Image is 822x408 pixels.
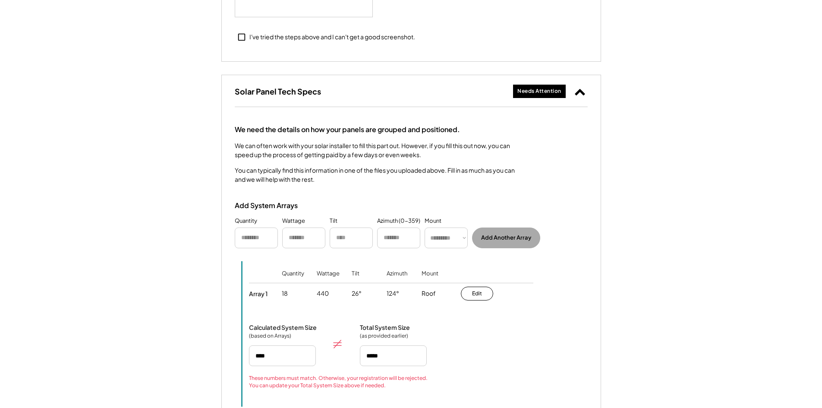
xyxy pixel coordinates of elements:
[235,124,460,135] div: We need the details on how your panels are grouped and positioned.
[360,323,410,331] div: Total System Size
[330,217,337,225] div: Tilt
[517,88,561,95] div: Needs Attention
[249,332,292,339] div: (based on Arrays)
[317,289,329,298] div: 440
[352,270,359,289] div: Tilt
[282,217,305,225] div: Wattage
[425,217,441,225] div: Mount
[249,33,415,41] div: I've tried the steps above and I can't get a good screenshot.
[235,166,515,184] div: You can typically find this information in one of the files you uploaded above. Fill in as much a...
[387,270,407,289] div: Azimuth
[235,217,257,225] div: Quantity
[235,86,321,96] h3: Solar Panel Tech Specs
[235,141,515,159] div: We can often work with your solar installer to fill this part out. However, if you fill this out ...
[352,289,362,298] div: 26°
[317,270,340,289] div: Wattage
[472,228,540,248] button: Add Another Array
[282,289,288,298] div: 18
[387,289,399,298] div: 124°
[282,270,304,289] div: Quantity
[377,217,420,225] div: Azimuth (0-359)
[249,290,268,297] div: Array 1
[422,289,436,298] div: Roof
[461,287,493,300] button: Edit
[249,323,317,331] div: Calculated System Size
[360,332,408,339] div: (as provided earlier)
[235,201,321,210] div: Add System Arrays
[422,270,438,289] div: Mount
[249,375,428,389] div: These numbers must match. Otherwise, your registration will be rejected. You can update your Tota...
